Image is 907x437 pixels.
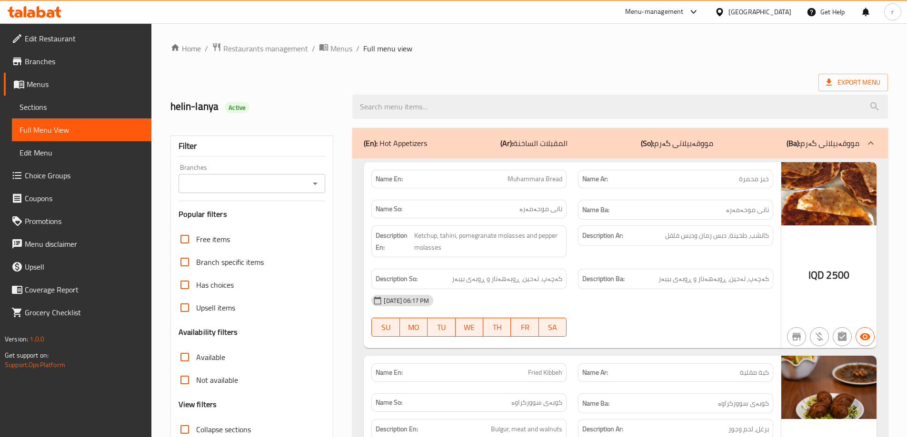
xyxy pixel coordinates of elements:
span: کوبەی سوورکراوە [718,398,769,409]
span: Coverage Report [25,284,144,295]
span: 1.0.0 [30,333,44,345]
strong: Description So: [376,273,418,285]
a: Coupons [4,187,151,210]
a: Edit Menu [12,141,151,164]
button: TH [483,318,511,337]
strong: Name So: [376,398,402,408]
span: SU [376,320,396,334]
strong: Description Ar: [582,423,623,435]
span: FR [515,320,535,334]
img: Fried_Kibbeh638960637153906484.jpg [781,356,877,419]
li: / [356,43,359,54]
b: (En): [364,136,378,150]
span: Not available [196,374,238,386]
span: Muhammara Bread [508,174,562,184]
div: [GEOGRAPHIC_DATA] [728,7,791,17]
span: كاتشب، طحينة، دبس رمان ودبس فلفل [665,230,769,242]
span: Fried Kibbeh [528,368,562,378]
a: Sections [12,96,151,118]
span: SA [543,320,563,334]
span: Has choices [196,279,234,291]
b: (So): [641,136,654,150]
a: Promotions [4,210,151,233]
span: Collapse sections [196,424,251,435]
strong: Name Ba: [582,204,609,216]
span: Export Menu [818,74,888,91]
span: برغل، لحم وجوز [728,423,769,435]
img: Muhammara_Bread638960637043702827.jpg [781,162,877,225]
div: Active [225,102,249,113]
span: Grocery Checklist [25,307,144,318]
a: Full Menu View [12,118,151,141]
strong: Description Ba: [582,273,625,285]
span: r [891,7,894,17]
span: Export Menu [826,77,880,88]
input: search [352,95,888,119]
button: SA [539,318,567,337]
button: Open [309,177,322,190]
a: Branches [4,50,151,73]
span: Menus [330,43,352,54]
button: Purchased item [810,327,829,346]
button: SU [371,318,399,337]
p: Hot Appetizers [364,137,427,149]
a: Restaurants management [212,42,308,55]
nav: breadcrumb [170,42,888,55]
span: Available [196,351,225,363]
button: Not has choices [833,327,852,346]
span: Edit Restaurant [25,33,144,44]
div: Menu-management [625,6,684,18]
p: المقبلات الساخنة [500,137,568,149]
span: Upsell [25,261,144,272]
span: Coupons [25,193,144,204]
span: Ketchup, tahini, pomegranate molasses and pepper molasses [414,230,562,253]
span: Sections [20,101,144,113]
button: Not branch specific item [787,327,806,346]
h2: helin-lanya [170,99,341,114]
button: WE [456,318,483,337]
span: Full Menu View [20,124,144,136]
a: Support.OpsPlatform [5,359,65,371]
strong: Name En: [376,368,403,378]
span: Upsell items [196,302,235,313]
span: 2500 [826,266,849,284]
b: (Ba): [787,136,800,150]
span: کوبەی سوورکراوە [511,398,562,408]
button: Available [856,327,875,346]
a: Menus [319,42,352,55]
span: Full menu view [363,43,412,54]
strong: Name Ar: [582,368,608,378]
div: Filter [179,136,326,156]
a: Choice Groups [4,164,151,187]
span: Version: [5,333,28,345]
a: Home [170,43,201,54]
span: TU [431,320,451,334]
span: نانی موحەمەرە [726,204,769,216]
button: FR [511,318,538,337]
span: خبز محمرة [739,174,769,184]
a: Menus [4,73,151,96]
h3: Popular filters [179,209,326,220]
span: IQD [808,266,824,284]
span: نانی موحەمەرە [519,204,562,214]
span: [DATE] 06:17 PM [380,296,433,305]
p: مووقەبیلاتی گەرم [641,137,713,149]
span: Choice Groups [25,170,144,181]
strong: Description En: [376,230,412,253]
span: Free items [196,233,230,245]
strong: Name En: [376,174,403,184]
p: مووقەبیلاتی گەرم [787,137,859,149]
span: Edit Menu [20,147,144,158]
span: كبة مقلية [740,368,769,378]
span: Bulgur, meat and walnuts [491,423,562,435]
span: MO [404,320,424,334]
a: Edit Restaurant [4,27,151,50]
span: Menu disclaimer [25,238,144,250]
strong: Name So: [376,204,402,214]
a: Coverage Report [4,278,151,301]
span: TH [487,320,507,334]
span: WE [459,320,479,334]
h3: View filters [179,399,217,410]
span: Branches [25,56,144,67]
li: / [312,43,315,54]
